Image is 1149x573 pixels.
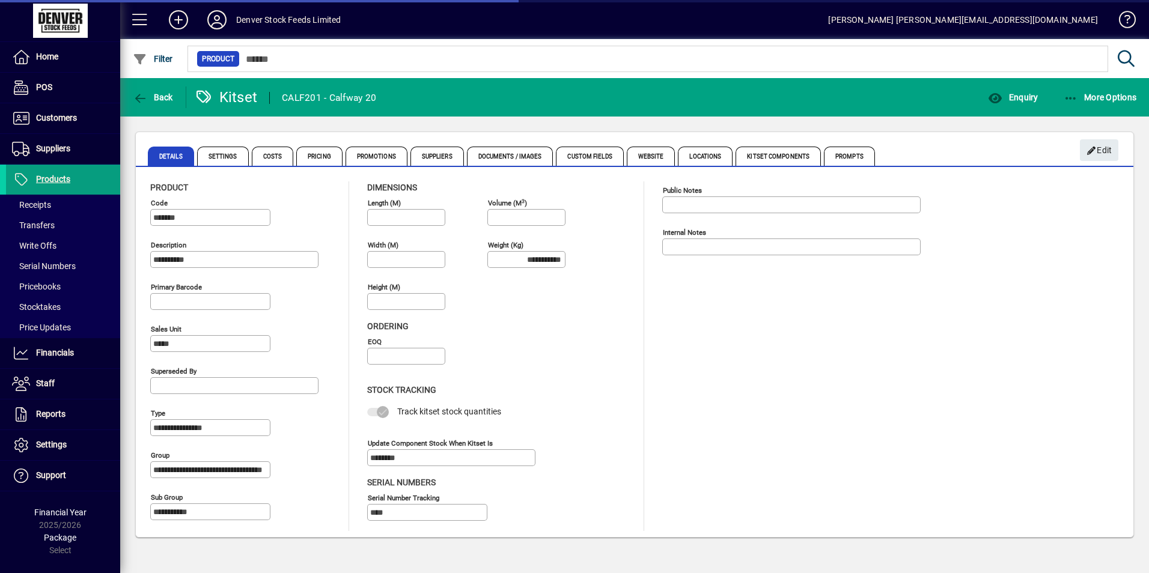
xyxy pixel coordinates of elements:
a: Receipts [6,195,120,215]
span: Documents / Images [467,147,553,166]
mat-label: Code [151,199,168,207]
span: Enquiry [988,92,1038,102]
a: Settings [6,430,120,460]
span: Pricing [296,147,343,166]
div: Kitset [195,88,258,107]
a: Pricebooks [6,276,120,297]
span: Promotions [346,147,407,166]
span: More Options [1064,92,1137,102]
mat-label: Serial Number tracking [368,493,439,502]
a: Support [6,461,120,491]
span: Back [133,92,173,102]
span: Serial Numbers [367,477,436,487]
span: Ordering [367,321,409,331]
button: More Options [1061,86,1140,108]
span: Website [627,147,675,166]
span: Custom Fields [556,147,623,166]
span: Locations [678,147,733,166]
span: Home [36,52,58,61]
span: Serial Numbers [12,261,76,271]
button: Back [130,86,176,108]
mat-label: Height (m) [368,283,400,291]
mat-label: EOQ [368,338,382,346]
span: Write Offs [12,241,56,250]
a: POS [6,73,120,103]
mat-label: Update component stock when kitset is [368,438,493,447]
span: Stocktakes [12,302,61,312]
span: Customers [36,113,77,123]
span: Product [150,183,188,192]
a: Transfers [6,215,120,235]
button: Edit [1080,139,1118,161]
a: Customers [6,103,120,133]
a: Home [6,42,120,72]
mat-label: Primary barcode [151,283,202,291]
span: Support [36,470,66,480]
span: Pricebooks [12,282,61,291]
mat-label: Description [151,241,186,249]
mat-label: Superseded by [151,367,197,375]
span: POS [36,82,52,92]
a: Knowledge Base [1110,2,1134,41]
a: Price Updates [6,317,120,338]
span: Reports [36,409,66,419]
span: Costs [252,147,294,166]
span: Products [36,174,70,184]
mat-label: Volume (m ) [488,199,527,207]
mat-label: Sales unit [151,325,181,333]
a: Write Offs [6,235,120,256]
a: Suppliers [6,134,120,164]
a: Financials [6,338,120,368]
mat-label: Internal Notes [663,228,706,237]
span: Suppliers [36,144,70,153]
a: Serial Numbers [6,256,120,276]
span: Product [202,53,234,65]
span: Stock Tracking [367,385,436,395]
mat-label: Group [151,451,169,459]
span: Settings [197,147,249,166]
span: Package [44,533,76,542]
app-page-header-button: Back [120,86,186,108]
span: Transfers [12,220,55,230]
mat-label: Length (m) [368,199,401,207]
span: Prompts [824,147,875,166]
button: Filter [130,48,176,70]
span: Price Updates [12,323,71,332]
span: Edit [1087,141,1112,160]
span: Settings [36,440,67,449]
span: Receipts [12,200,51,210]
a: Stocktakes [6,297,120,317]
mat-label: Weight (Kg) [488,241,523,249]
span: Filter [133,54,173,64]
button: Profile [198,9,236,31]
mat-label: Sub group [151,493,183,502]
button: Add [159,9,198,31]
sup: 3 [522,198,525,204]
span: Dimensions [367,183,417,192]
span: Financials [36,348,74,357]
span: Kitset Components [736,147,821,166]
span: Track kitset stock quantities [397,407,501,416]
a: Reports [6,399,120,429]
div: CALF201 - Calfway 20 [282,88,376,108]
button: Enquiry [985,86,1041,108]
mat-label: Type [151,409,165,417]
span: Staff [36,378,55,388]
span: Suppliers [410,147,464,166]
mat-label: Width (m) [368,241,398,249]
a: Staff [6,369,120,399]
div: Denver Stock Feeds Limited [236,10,341,29]
span: Financial Year [34,508,87,517]
mat-label: Public Notes [663,186,702,195]
div: [PERSON_NAME] [PERSON_NAME][EMAIL_ADDRESS][DOMAIN_NAME] [828,10,1098,29]
span: Details [148,147,194,166]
